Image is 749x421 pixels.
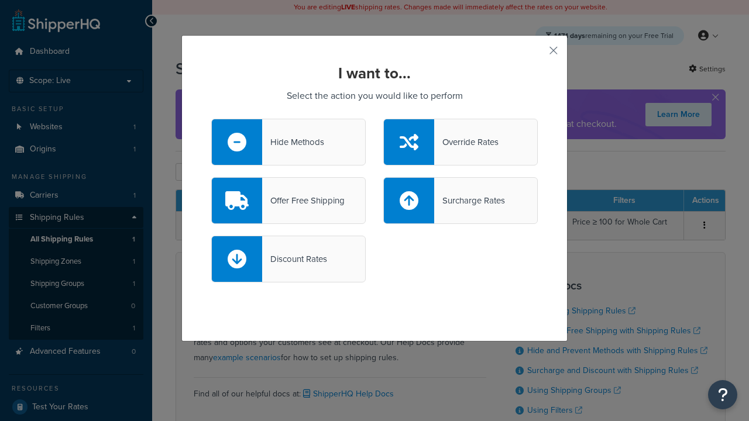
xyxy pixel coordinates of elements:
[211,88,538,104] p: Select the action you would like to perform
[434,134,499,150] div: Override Rates
[262,192,345,209] div: Offer Free Shipping
[434,192,505,209] div: Surcharge Rates
[262,251,327,267] div: Discount Rates
[708,380,737,409] button: Open Resource Center
[262,134,324,150] div: Hide Methods
[338,62,411,84] strong: I want to...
